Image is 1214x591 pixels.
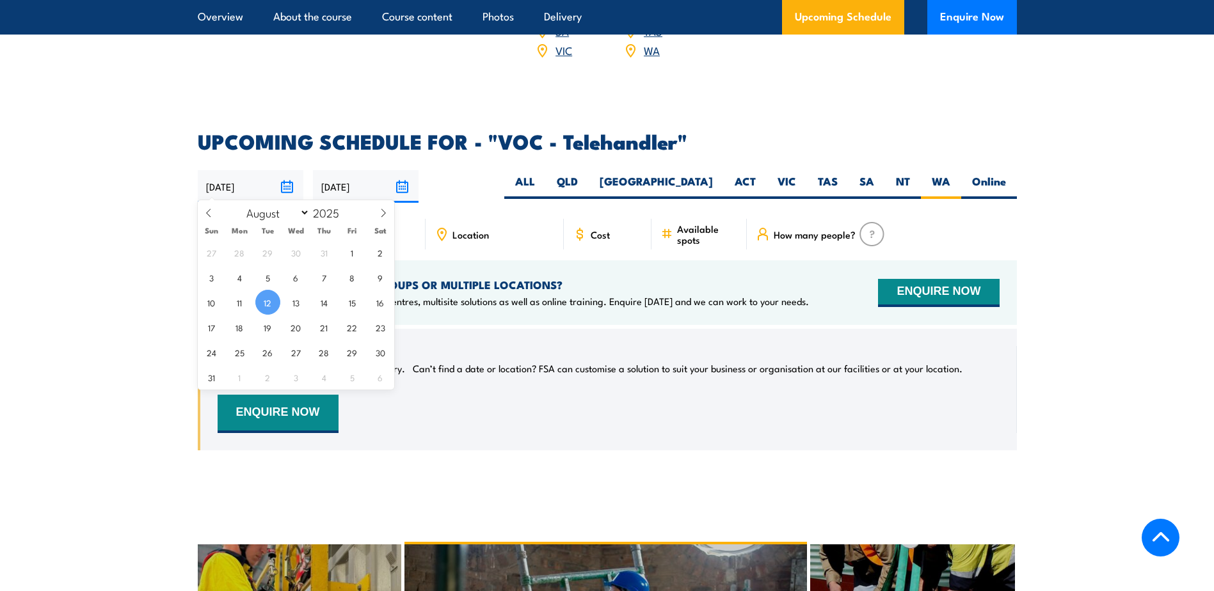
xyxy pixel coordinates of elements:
[878,279,999,307] button: ENQUIRE NOW
[452,229,489,240] span: Location
[310,226,338,235] span: Thu
[284,340,308,365] span: August 27, 2025
[312,240,337,265] span: July 31, 2025
[284,240,308,265] span: July 30, 2025
[310,205,352,220] input: Year
[312,290,337,315] span: August 14, 2025
[227,240,252,265] span: July 28, 2025
[340,265,365,290] span: August 8, 2025
[312,265,337,290] span: August 7, 2025
[413,362,962,375] p: Can’t find a date or location? FSA can customise a solution to suit your business or organisation...
[199,240,224,265] span: July 27, 2025
[198,170,303,203] input: From date
[368,240,393,265] span: August 2, 2025
[961,174,1017,199] label: Online
[591,229,610,240] span: Cost
[340,315,365,340] span: August 22, 2025
[313,170,419,203] input: To date
[227,365,252,390] span: September 1, 2025
[340,240,365,265] span: August 1, 2025
[255,290,280,315] span: August 12, 2025
[199,365,224,390] span: August 31, 2025
[368,340,393,365] span: August 30, 2025
[885,174,921,199] label: NT
[368,290,393,315] span: August 16, 2025
[284,265,308,290] span: August 6, 2025
[340,340,365,365] span: August 29, 2025
[198,226,226,235] span: Sun
[255,365,280,390] span: September 2, 2025
[198,132,1017,150] h2: UPCOMING SCHEDULE FOR - "VOC - Telehandler"
[284,365,308,390] span: September 3, 2025
[504,174,546,199] label: ALL
[218,278,809,292] h4: NEED TRAINING FOR LARGER GROUPS OR MULTIPLE LOCATIONS?
[253,226,282,235] span: Tue
[199,265,224,290] span: August 3, 2025
[255,265,280,290] span: August 5, 2025
[218,395,339,433] button: ENQUIRE NOW
[227,265,252,290] span: August 4, 2025
[284,290,308,315] span: August 13, 2025
[227,315,252,340] span: August 18, 2025
[227,340,252,365] span: August 25, 2025
[589,174,724,199] label: [GEOGRAPHIC_DATA]
[644,42,660,58] a: WA
[312,315,337,340] span: August 21, 2025
[921,174,961,199] label: WA
[767,174,807,199] label: VIC
[340,290,365,315] span: August 15, 2025
[199,315,224,340] span: August 17, 2025
[366,226,394,235] span: Sat
[677,223,738,245] span: Available spots
[774,229,856,240] span: How many people?
[227,290,252,315] span: August 11, 2025
[199,340,224,365] span: August 24, 2025
[284,315,308,340] span: August 20, 2025
[218,295,809,308] p: We offer onsite training, training at our centres, multisite solutions as well as online training...
[225,226,253,235] span: Mon
[849,174,885,199] label: SA
[199,290,224,315] span: August 10, 2025
[724,174,767,199] label: ACT
[255,240,280,265] span: July 29, 2025
[312,340,337,365] span: August 28, 2025
[546,174,589,199] label: QLD
[338,226,366,235] span: Fri
[255,340,280,365] span: August 26, 2025
[240,204,310,221] select: Month
[807,174,849,199] label: TAS
[255,315,280,340] span: August 19, 2025
[340,365,365,390] span: September 5, 2025
[368,365,393,390] span: September 6, 2025
[312,365,337,390] span: September 4, 2025
[368,265,393,290] span: August 9, 2025
[555,42,572,58] a: VIC
[368,315,393,340] span: August 23, 2025
[282,226,310,235] span: Wed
